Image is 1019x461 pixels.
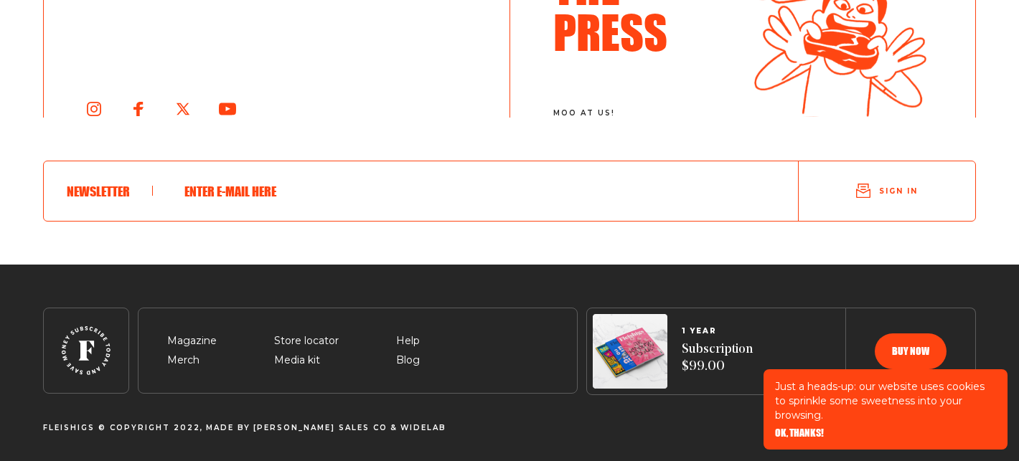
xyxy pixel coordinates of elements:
[892,346,929,356] span: Buy now
[274,353,320,366] a: Media kit
[390,424,398,432] span: &
[206,424,250,432] span: Made By
[167,352,199,369] span: Merch
[682,327,753,336] span: 1 YEAR
[396,353,420,366] a: Blog
[682,341,753,376] span: Subscription $99.00
[167,333,217,350] span: Magazine
[775,379,996,422] p: Just a heads-up: our website uses cookies to sprinkle some sweetness into your browsing.
[253,424,388,432] span: [PERSON_NAME] Sales CO
[274,352,320,369] span: Media kit
[167,353,199,366] a: Merch
[553,109,737,118] span: moo at us!
[400,424,446,432] span: Widelab
[274,333,339,350] span: Store locator
[253,423,388,432] a: [PERSON_NAME] Sales CO
[396,334,420,347] a: Help
[879,186,918,196] span: Sign in
[799,166,975,215] button: Sign in
[176,173,752,210] input: Enter e-mail here
[775,428,824,438] button: OK, THANKS!
[167,334,217,347] a: Magazine
[396,333,420,350] span: Help
[396,352,420,369] span: Blog
[274,334,339,347] a: Store locator
[400,423,446,432] a: Widelab
[200,424,203,432] span: ,
[43,424,200,432] span: Fleishigs © Copyright 2022
[593,314,667,389] img: Magazines image
[875,333,947,369] button: Buy now
[67,184,153,199] h6: Newsletter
